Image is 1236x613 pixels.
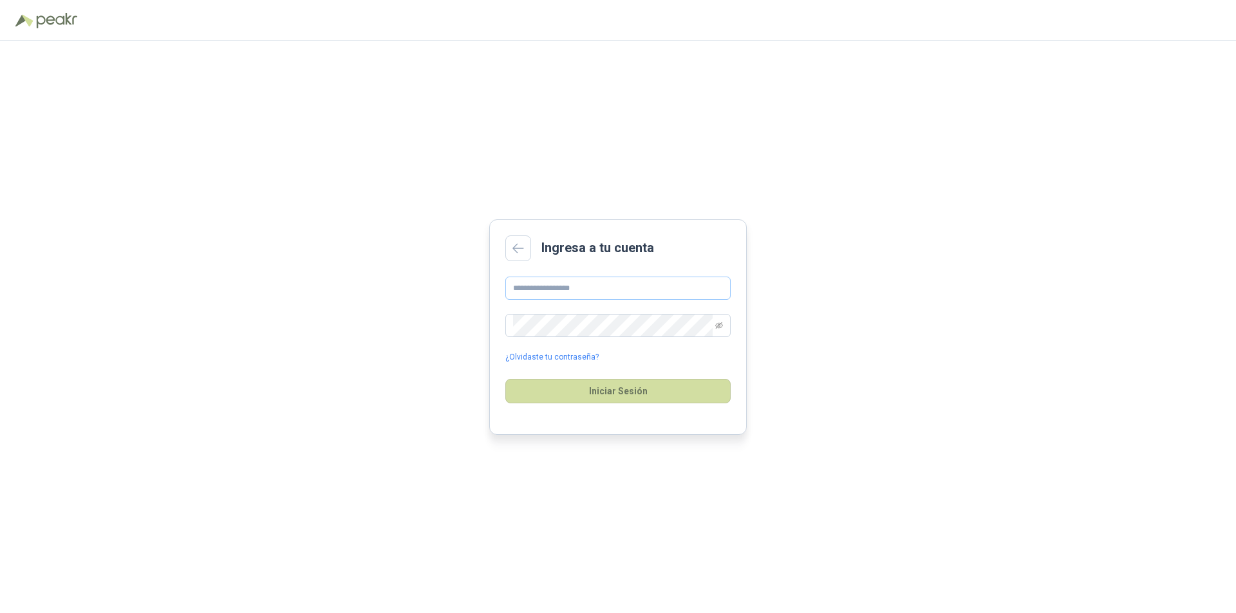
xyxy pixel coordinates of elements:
img: Peakr [36,13,77,28]
span: eye-invisible [715,322,723,329]
button: Iniciar Sesión [505,379,731,403]
h2: Ingresa a tu cuenta [541,238,654,258]
img: Logo [15,14,33,27]
a: ¿Olvidaste tu contraseña? [505,351,599,363]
